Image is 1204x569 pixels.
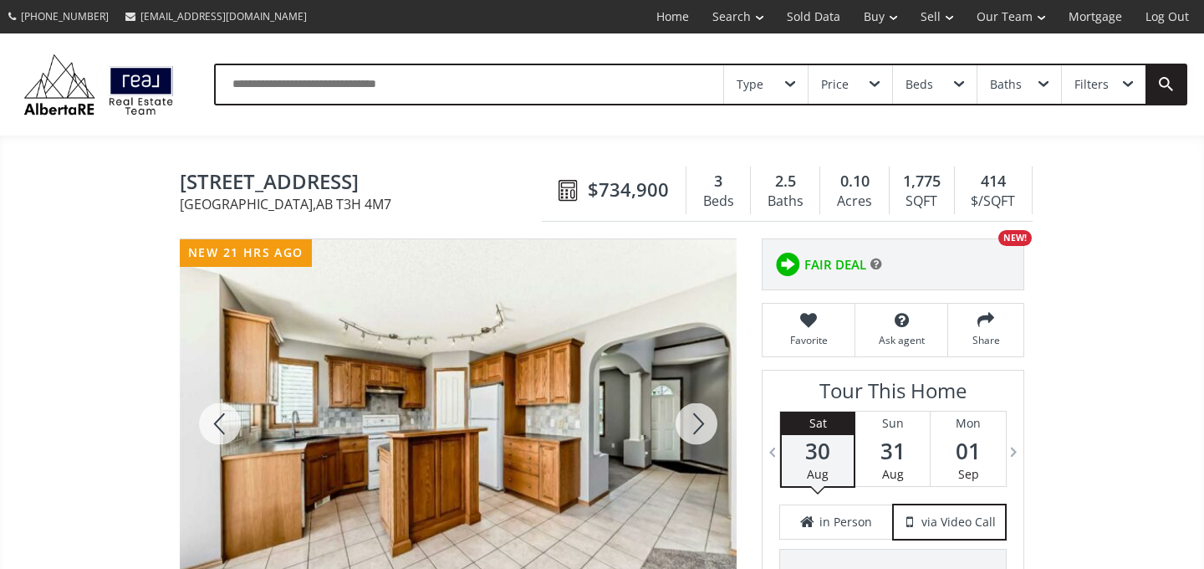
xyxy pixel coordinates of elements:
div: new 21 hrs ago [180,239,312,267]
div: Mon [931,412,1006,435]
span: [PHONE_NUMBER] [21,9,109,23]
span: via Video Call [921,514,996,531]
div: $/SQFT [963,189,1023,214]
div: 2.5 [759,171,811,192]
span: Aug [807,466,829,482]
span: 30 [782,439,854,463]
a: [EMAIL_ADDRESS][DOMAIN_NAME] [117,1,315,32]
div: Sun [855,412,930,435]
div: Acres [829,189,880,214]
div: Beds [906,79,933,90]
span: Sep [958,466,979,482]
span: [GEOGRAPHIC_DATA] , AB T3H 4M7 [180,197,550,211]
span: in Person [819,514,872,531]
div: Type [737,79,763,90]
span: 31 [855,439,930,463]
img: Logo [17,50,181,119]
div: NEW! [998,230,1032,246]
span: Ask agent [864,333,939,347]
div: Filters [1074,79,1109,90]
span: 1,775 [903,171,941,192]
span: $734,900 [588,177,669,202]
span: Share [957,333,1015,347]
span: 19 Westpoint Court SW [180,171,550,197]
img: rating icon [771,248,804,281]
div: SQFT [898,189,946,214]
span: [EMAIL_ADDRESS][DOMAIN_NAME] [140,9,307,23]
span: FAIR DEAL [804,256,866,274]
span: Favorite [771,333,846,347]
div: 0.10 [829,171,880,192]
h3: Tour This Home [779,379,1007,411]
div: Baths [990,79,1022,90]
div: 3 [695,171,742,192]
span: Aug [882,466,904,482]
div: Baths [759,189,811,214]
div: Sat [782,412,854,435]
div: Beds [695,189,742,214]
span: 01 [931,439,1006,463]
div: 414 [963,171,1023,192]
div: Price [821,79,849,90]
